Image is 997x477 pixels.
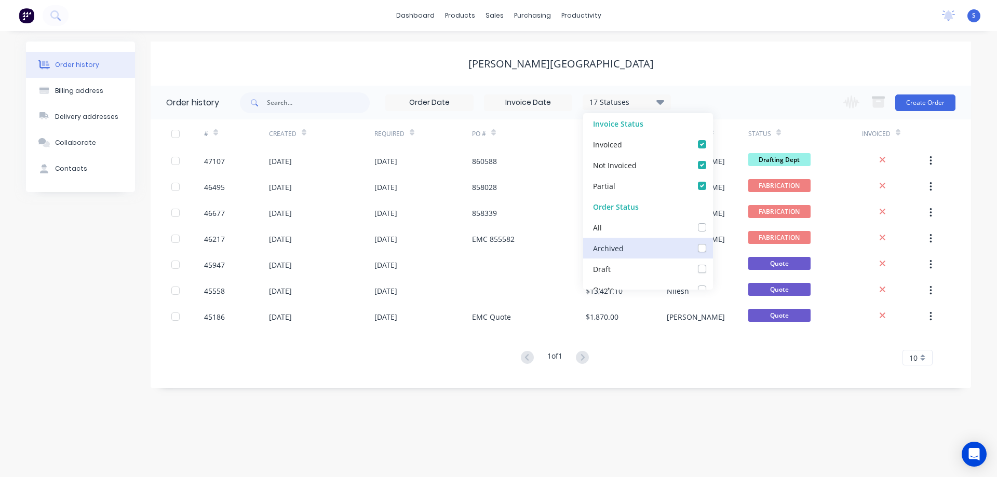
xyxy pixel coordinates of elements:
div: Draft [593,263,611,274]
div: Open Intercom Messenger [962,442,987,467]
span: FABRICATION [748,205,811,218]
div: $1,870.00 [586,311,618,322]
button: Billing address [26,78,135,104]
div: 46217 [204,234,225,244]
div: Order Status [583,196,713,217]
div: 858028 [472,182,497,193]
div: [DATE] [269,311,292,322]
div: 47107 [204,156,225,167]
div: Archived [593,242,624,253]
div: Order history [55,60,99,70]
div: Billing address [55,86,103,96]
button: Create Order [895,94,955,111]
span: 10 [909,352,918,363]
div: Not Invoiced [593,159,637,170]
div: Created [269,119,374,148]
div: $13,421.10 [586,285,623,296]
div: Created [269,129,297,139]
div: [DATE] [269,285,292,296]
div: Nilesh [667,285,689,296]
div: Invoiced [862,129,891,139]
div: 858339 [472,208,497,219]
div: PO # [472,129,486,139]
div: Collaborate [55,138,96,147]
span: FABRICATION [748,179,811,192]
button: Collaborate [26,130,135,156]
input: Order Date [386,95,473,111]
div: [DATE] [374,182,397,193]
div: [DATE] [269,234,292,244]
div: [PERSON_NAME] [667,311,725,322]
div: productivity [556,8,607,23]
div: [DATE] [269,260,292,270]
div: Status [748,119,862,148]
div: # [204,129,208,139]
span: Quote [748,283,811,296]
div: Order history [166,97,219,109]
div: Invoice Status [583,113,713,134]
div: Status [748,129,771,139]
div: Invoiced [593,139,622,149]
div: [DATE] [374,285,397,296]
div: Quote [593,284,614,295]
div: [DATE] [374,311,397,322]
div: 45186 [204,311,225,322]
span: Drafting Dept [748,153,811,166]
img: Factory [19,8,34,23]
div: 860588 [472,156,497,167]
div: 45558 [204,285,225,296]
div: [DATE] [269,182,292,193]
div: [DATE] [374,156,397,167]
div: # [204,119,269,148]
span: Quote [748,257,811,270]
input: Invoice Date [484,95,572,111]
div: purchasing [509,8,556,23]
button: Order history [26,52,135,78]
div: 46677 [204,208,225,219]
span: Quote [748,309,811,322]
div: All [593,222,602,233]
div: 1 of 1 [547,350,562,365]
div: EMC Quote [472,311,511,322]
div: Required [374,129,405,139]
span: FABRICATION [748,231,811,244]
div: [DATE] [269,208,292,219]
div: sales [480,8,509,23]
div: Partial [593,180,615,191]
button: Delivery addresses [26,104,135,130]
span: S [972,11,976,20]
div: [DATE] [269,156,292,167]
div: 45947 [204,260,225,270]
a: dashboard [391,8,440,23]
div: 17 Statuses [583,97,670,108]
div: Invoiced [862,119,927,148]
button: Contacts [26,156,135,182]
input: Search... [267,92,370,113]
div: [DATE] [374,260,397,270]
div: [DATE] [374,208,397,219]
div: [DATE] [374,234,397,244]
div: PO # [472,119,586,148]
div: 46495 [204,182,225,193]
div: [PERSON_NAME][GEOGRAPHIC_DATA] [468,58,654,70]
div: EMC 855582 [472,234,515,244]
div: Delivery addresses [55,112,118,121]
div: Required [374,119,472,148]
div: products [440,8,480,23]
div: Contacts [55,164,87,173]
